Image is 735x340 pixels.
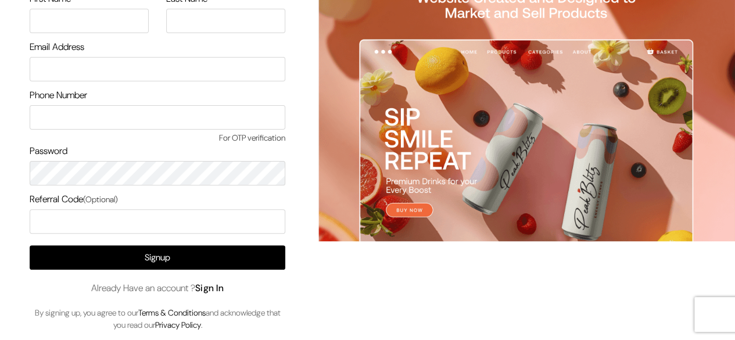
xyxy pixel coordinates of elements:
[195,282,224,294] a: Sign In
[30,192,118,206] label: Referral Code
[91,281,224,295] span: Already Have an account ?
[30,40,84,54] label: Email Address
[30,132,285,144] span: For OTP verification
[138,307,206,318] a: Terms & Conditions
[83,194,118,205] span: (Optional)
[30,307,285,331] p: By signing up, you agree to our and acknowledge that you read our .
[30,88,87,102] label: Phone Number
[155,320,201,330] a: Privacy Policy
[30,144,67,158] label: Password
[30,245,285,270] button: Signup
